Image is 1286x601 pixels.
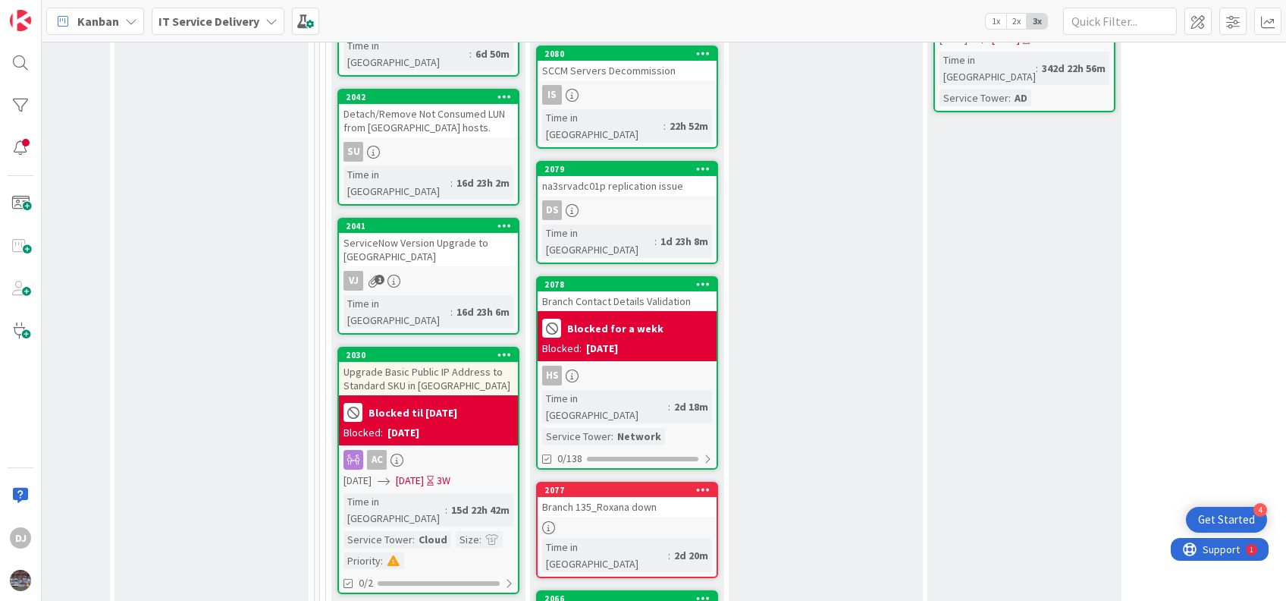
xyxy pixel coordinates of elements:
span: 2x [1006,14,1027,29]
div: HS [542,366,562,385]
div: [DATE] [586,341,618,357]
span: : [412,531,415,548]
div: 2030 [346,350,518,360]
div: 2078Branch Contact Details Validation [538,278,717,311]
div: 22h 52m [666,118,712,134]
div: Branch 135_Roxana down [538,497,717,517]
div: 2d 18m [670,398,712,415]
span: 3x [1027,14,1047,29]
div: Service Tower [542,428,611,445]
div: 2042 [339,90,518,104]
div: 2077Branch 135_Roxana down [538,483,717,517]
div: 2042 [346,92,518,102]
div: 342d 22h 56m [1038,60,1109,77]
div: Time in [GEOGRAPHIC_DATA] [542,539,668,572]
span: 0/2 [359,575,373,591]
img: Visit kanbanzone.com [10,10,31,31]
div: Branch Contact Details Validation [538,291,717,311]
div: Time in [GEOGRAPHIC_DATA] [542,225,654,258]
div: 2041 [339,219,518,233]
div: Blocked: [343,425,383,441]
div: Cloud [415,531,451,548]
div: Time in [GEOGRAPHIC_DATA] [343,166,450,200]
div: VJ [343,271,363,291]
div: 2080 [544,49,717,59]
div: Open Get Started checklist, remaining modules: 4 [1186,507,1267,533]
div: VJ [339,271,518,291]
div: Time in [GEOGRAPHIC_DATA] [542,390,668,423]
div: Is [542,85,562,105]
span: : [668,547,670,564]
div: 3W [437,473,450,489]
div: 2080SCCM Servers Decommission [538,47,717,80]
span: : [663,118,666,134]
div: 2079na3srvadc01p replication issue [538,162,717,196]
div: Time in [GEOGRAPHIC_DATA] [343,493,445,527]
div: SCCM Servers Decommission [538,61,717,80]
div: AD [1011,90,1031,106]
img: avatar [10,570,31,591]
div: 16d 23h 2m [453,175,513,191]
span: : [654,233,657,250]
span: 0/138 [557,451,582,467]
div: Size [456,531,479,548]
div: DS [542,200,562,220]
div: 4 [1253,503,1267,517]
div: SU [339,142,518,162]
div: AC [339,450,518,470]
input: Quick Filter... [1063,8,1177,35]
div: Service Tower [343,531,412,548]
div: 2041 [346,221,518,231]
div: Service Tower [939,90,1008,106]
div: 2041ServiceNow Version Upgrade to [GEOGRAPHIC_DATA] [339,219,518,266]
div: [DATE] [387,425,419,441]
div: Time in [GEOGRAPHIC_DATA] [542,109,663,143]
div: SU [343,142,363,162]
div: 2030 [339,348,518,362]
div: 2078 [538,278,717,291]
div: Blocked: [542,341,582,357]
span: : [611,428,613,445]
span: : [469,46,472,62]
b: IT Service Delivery [158,14,259,29]
span: : [668,398,670,415]
div: 2042Detach/Remove Not Consumed LUN from [GEOGRAPHIC_DATA] hosts. [339,90,518,137]
div: na3srvadc01p replication issue [538,176,717,196]
div: Time in [GEOGRAPHIC_DATA] [939,52,1036,85]
div: 2030Upgrade Basic Public IP Address to Standard SKU in [GEOGRAPHIC_DATA] [339,348,518,395]
div: 2080 [538,47,717,61]
span: : [1008,90,1011,106]
div: 2078 [544,279,717,290]
div: 2079 [544,164,717,175]
div: 16d 23h 6m [453,304,513,320]
div: Is [538,85,717,105]
span: : [450,175,453,191]
div: DS [538,200,717,220]
span: 1 [375,275,384,285]
div: Time in [GEOGRAPHIC_DATA] [343,295,450,329]
span: Support [32,2,69,20]
div: Network [613,428,665,445]
div: 6d 50m [472,46,513,62]
div: ServiceNow Version Upgrade to [GEOGRAPHIC_DATA] [339,233,518,266]
div: DJ [10,527,31,549]
div: 2d 20m [670,547,712,564]
span: : [381,552,383,569]
b: Blocked til [DATE] [369,407,457,418]
div: 2079 [538,162,717,176]
div: 1 [79,6,83,18]
div: Detach/Remove Not Consumed LUN from [GEOGRAPHIC_DATA] hosts. [339,104,518,137]
div: Get Started [1198,512,1255,527]
span: [DATE] [343,473,372,489]
span: [DATE] [396,473,424,489]
div: 15d 22h 42m [447,502,513,518]
b: Blocked for a wekk [567,323,663,334]
div: 1d 23h 8m [657,233,712,250]
div: 2077 [538,483,717,497]
span: : [479,531,481,548]
div: HS [538,366,717,385]
div: AC [367,450,387,470]
span: 1x [986,14,1006,29]
div: 2077 [544,485,717,496]
span: : [1036,60,1038,77]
